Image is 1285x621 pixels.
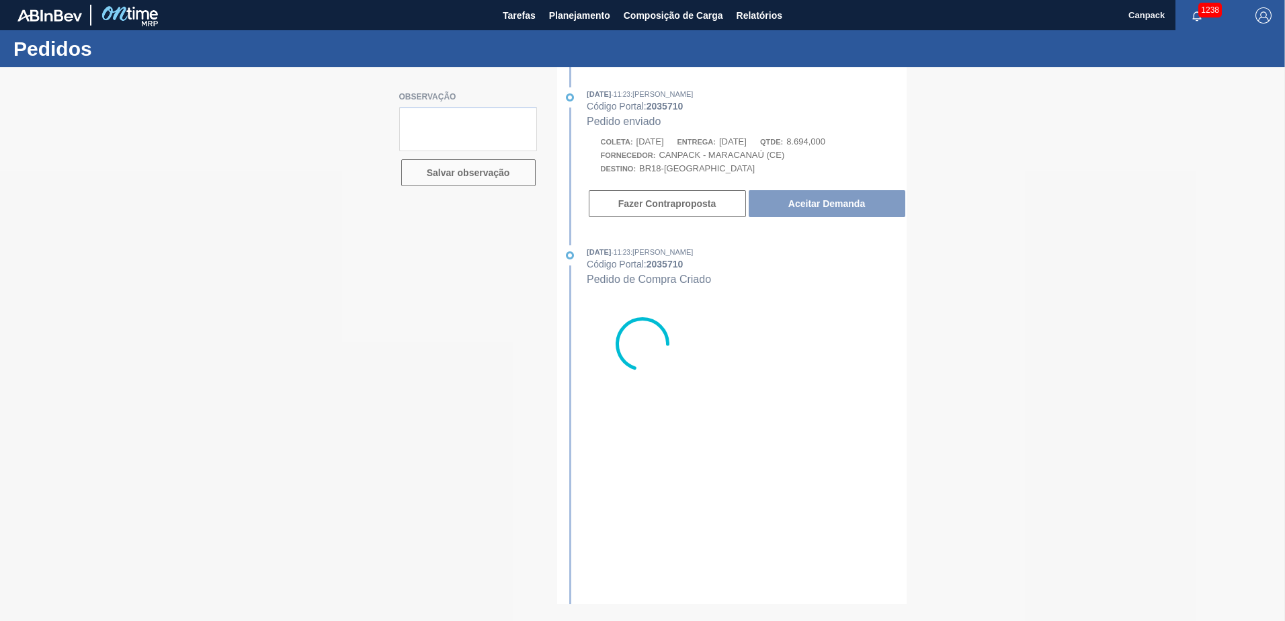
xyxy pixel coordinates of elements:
span: Relatórios [737,7,782,24]
span: Planejamento [549,7,610,24]
span: Composição de Carga [624,7,723,24]
img: TNhmsLtSVTkK8tSr43FrP2fwEKptu5GPRR3wAAAABJRU5ErkJggg== [17,9,82,22]
img: Logout [1255,7,1272,24]
h1: Pedidos [13,41,252,56]
span: Tarefas [503,7,536,24]
span: 1238 [1198,3,1222,17]
button: Notificações [1175,6,1218,25]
